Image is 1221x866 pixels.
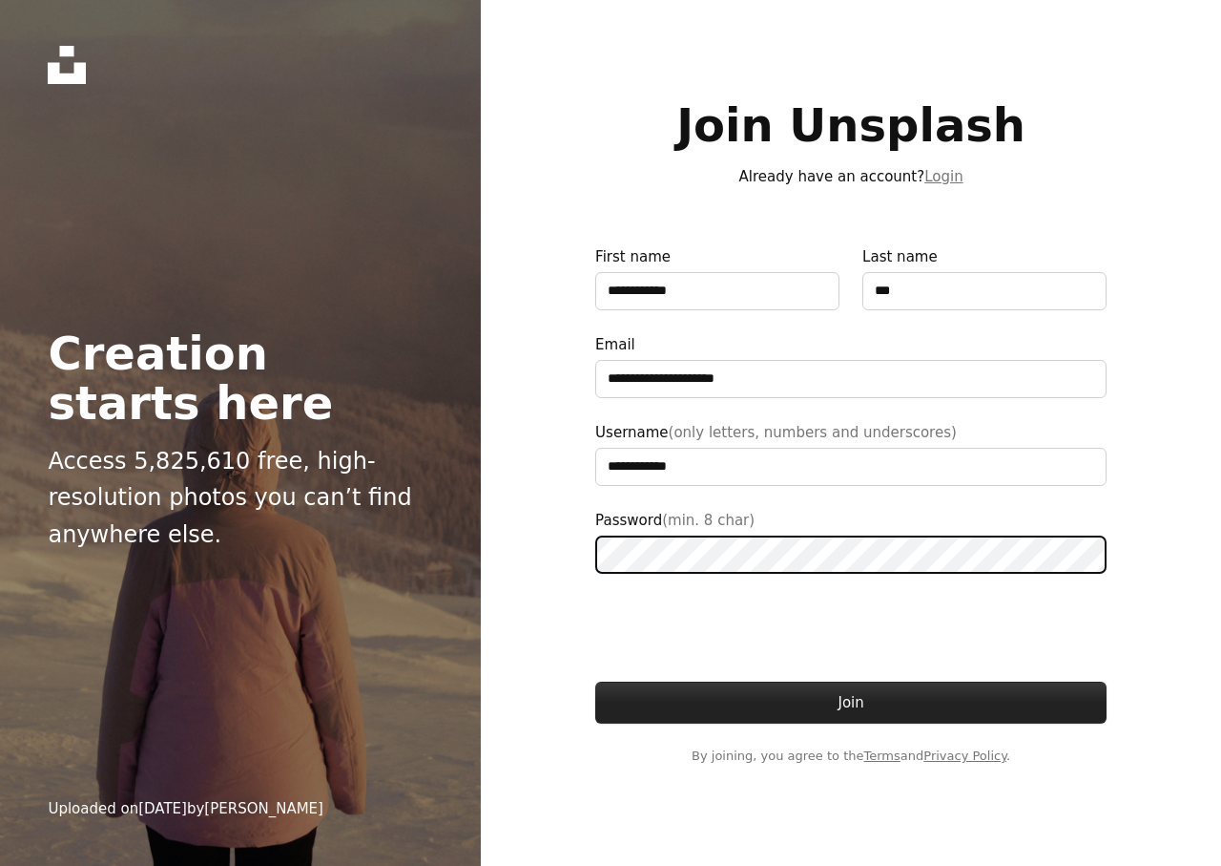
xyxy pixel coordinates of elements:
h2: Creation starts here [48,328,432,428]
a: Login [924,168,962,185]
h1: Join Unsplash [595,100,1107,150]
p: Access 5,825,610 free, high-resolution photos you can’t find anywhere else. [48,443,432,553]
span: (only letters, numbers and underscores) [669,424,957,441]
input: Password(min. 8 char) [595,536,1107,574]
label: Email [595,333,1107,398]
label: Password [595,509,1107,574]
input: Username(only letters, numbers and underscores) [595,448,1107,486]
span: By joining, you agree to the and . [595,747,1107,766]
a: Privacy Policy [923,749,1006,763]
a: Terms [864,749,900,763]
input: First name [595,272,839,310]
a: Home — Unsplash [48,46,86,84]
time: February 20, 2025 at 5:10:00 AM GMT+5 [138,800,187,817]
input: Email [595,360,1107,398]
label: Username [595,421,1107,486]
p: Already have an account? [595,165,1107,188]
label: Last name [862,245,1107,310]
input: Last name [862,272,1107,310]
button: Join [595,682,1107,724]
label: First name [595,245,839,310]
span: (min. 8 char) [662,512,755,529]
div: Uploaded on by [PERSON_NAME] [48,797,323,820]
